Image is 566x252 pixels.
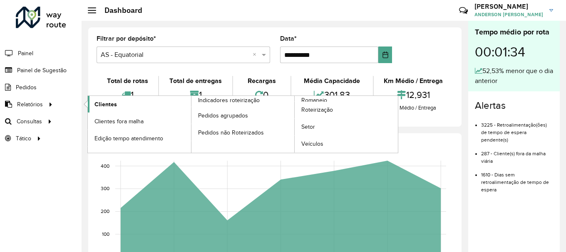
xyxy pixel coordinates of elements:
[475,66,553,86] div: 52,53% menor que o dia anterior
[301,122,315,131] span: Setor
[16,134,31,143] span: Tático
[376,76,451,86] div: Km Médio / Entrega
[96,6,142,15] h2: Dashboard
[17,117,42,126] span: Consultas
[301,139,323,148] span: Veículos
[475,100,553,112] h4: Alertas
[474,11,543,18] span: ANDERSON [PERSON_NAME]
[474,2,543,10] h3: [PERSON_NAME]
[293,86,370,104] div: 301,83
[88,96,295,153] a: Indicadores roteirização
[88,113,191,130] a: Clientes fora malha
[99,76,156,86] div: Total de rotas
[376,104,451,112] div: Km Médio / Entrega
[97,34,156,44] label: Filtrar por depósito
[191,96,398,153] a: Romaneio
[481,165,553,193] li: 1610 - Dias sem retroalimentação de tempo de espera
[253,50,260,60] span: Clear all
[191,107,295,124] a: Pedidos agrupados
[301,96,327,105] span: Romaneio
[94,117,144,126] span: Clientes fora malha
[101,186,109,191] text: 300
[161,86,230,104] div: 1
[280,34,297,44] label: Data
[88,96,191,113] a: Clientes
[295,119,398,135] a: Setor
[475,27,553,38] div: Tempo médio por rota
[293,76,370,86] div: Média Capacidade
[99,86,156,104] div: 1
[101,209,109,214] text: 200
[18,49,33,58] span: Painel
[454,2,472,20] a: Contato Rápido
[198,111,248,120] span: Pedidos agrupados
[378,46,392,63] button: Choose Date
[17,66,67,75] span: Painel de Sugestão
[198,128,264,137] span: Pedidos não Roteirizados
[16,83,37,92] span: Pedidos
[198,96,260,105] span: Indicadores roteirização
[481,115,553,144] li: 3225 - Retroalimentação(ões) de tempo de espera pendente(s)
[235,86,288,104] div: 0
[301,105,333,114] span: Roteirização
[475,38,553,66] div: 00:01:34
[94,134,163,143] span: Edição tempo atendimento
[295,102,398,118] a: Roteirização
[376,86,451,104] div: 12,931
[235,76,288,86] div: Recargas
[94,100,117,109] span: Clientes
[17,100,43,109] span: Relatórios
[481,144,553,165] li: 287 - Cliente(s) fora da malha viária
[88,130,191,147] a: Edição tempo atendimento
[102,231,109,237] text: 100
[191,124,295,141] a: Pedidos não Roteirizados
[161,76,230,86] div: Total de entregas
[101,163,109,169] text: 400
[295,136,398,152] a: Veículos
